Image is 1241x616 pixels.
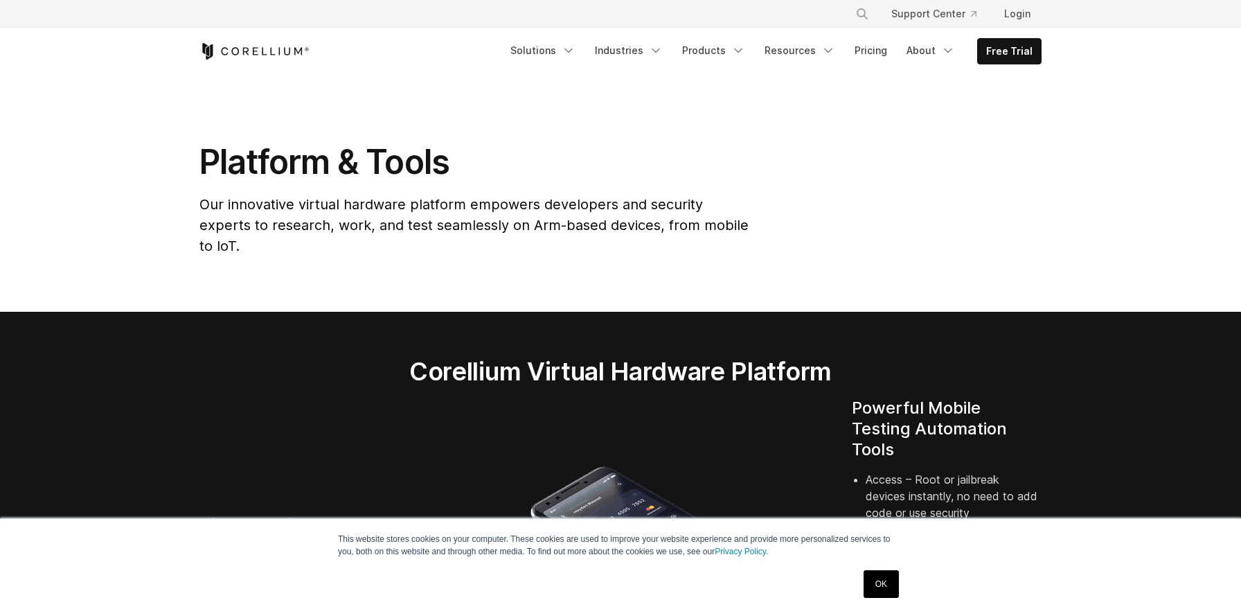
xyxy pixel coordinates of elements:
a: Solutions [502,38,584,63]
p: This website stores cookies on your computer. These cookies are used to improve your website expe... [338,533,903,558]
li: Access – Root or jailbreak devices instantly, no need to add code or use security vulnerabilities. [866,471,1042,554]
h4: Powerful Mobile Testing Automation Tools [852,398,1042,460]
h4: Virtual Devices [199,514,389,535]
a: Login [993,1,1042,26]
a: Products [674,38,753,63]
a: Free Trial [978,39,1041,64]
a: Support Center [880,1,988,26]
a: Privacy Policy. [715,547,768,556]
div: Navigation Menu [839,1,1042,26]
a: Industries [587,38,671,63]
h2: Corellium Virtual Hardware Platform [344,356,896,387]
a: OK [864,570,899,598]
a: Resources [756,38,843,63]
h1: Platform & Tools [199,141,751,183]
div: Navigation Menu [502,38,1042,64]
a: Corellium Home [199,43,310,60]
a: About [898,38,963,63]
span: Our innovative virtual hardware platform empowers developers and security experts to research, wo... [199,196,749,254]
a: Pricing [846,38,895,63]
button: Search [850,1,875,26]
